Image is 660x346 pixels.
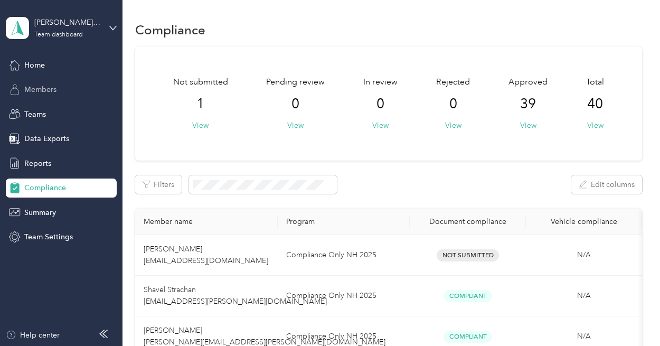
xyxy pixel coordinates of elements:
[144,245,268,265] span: [PERSON_NAME] [EMAIL_ADDRESS][DOMAIN_NAME]
[135,24,205,35] h1: Compliance
[418,217,517,226] div: Document compliance
[192,120,209,131] button: View
[278,209,410,235] th: Program
[24,60,45,71] span: Home
[291,96,299,113] span: 0
[24,109,46,120] span: Teams
[24,231,73,242] span: Team Settings
[444,290,492,302] span: Compliant
[135,175,182,194] button: Filters
[601,287,660,346] iframe: Everlance-gr Chat Button Frame
[449,96,457,113] span: 0
[577,291,591,300] span: N/A
[363,76,398,89] span: In review
[34,17,100,28] div: [PERSON_NAME][EMAIL_ADDRESS][DOMAIN_NAME]
[587,120,604,131] button: View
[24,84,56,95] span: Members
[144,285,327,306] span: Shavel Strachan [EMAIL_ADDRESS][PERSON_NAME][DOMAIN_NAME]
[24,158,51,169] span: Reports
[34,32,83,38] div: Team dashboard
[520,96,536,113] span: 39
[266,76,325,89] span: Pending review
[577,250,591,259] span: N/A
[24,182,66,193] span: Compliance
[444,331,492,343] span: Compliant
[577,332,591,341] span: N/A
[173,76,228,89] span: Not submitted
[24,207,56,218] span: Summary
[278,276,410,316] td: Compliance Only NH 2025
[571,175,642,194] button: Edit columns
[287,120,304,131] button: View
[24,133,69,144] span: Data Exports
[436,76,470,89] span: Rejected
[196,96,204,113] span: 1
[445,120,461,131] button: View
[372,120,389,131] button: View
[534,217,634,226] div: Vehicle compliance
[437,249,499,261] span: Not Submitted
[586,76,604,89] span: Total
[520,120,536,131] button: View
[135,209,278,235] th: Member name
[376,96,384,113] span: 0
[6,330,60,341] button: Help center
[587,96,603,113] span: 40
[508,76,548,89] span: Approved
[278,235,410,276] td: Compliance Only NH 2025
